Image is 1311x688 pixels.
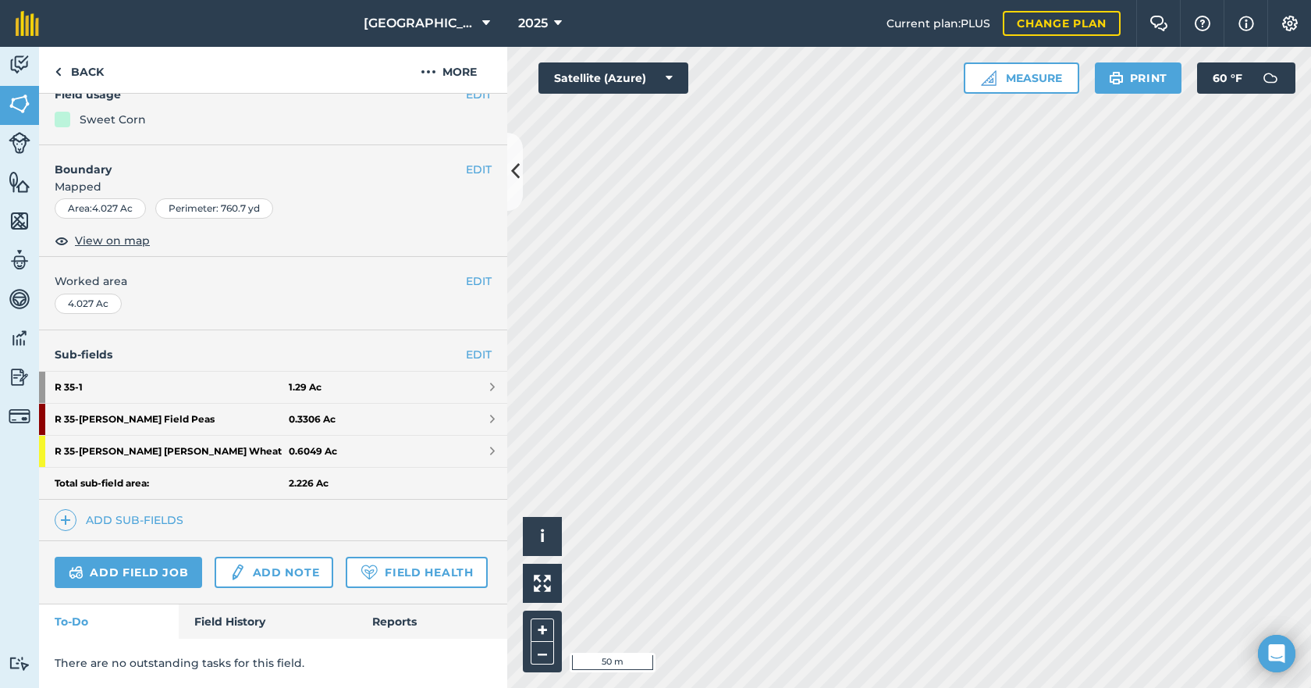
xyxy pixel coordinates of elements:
[9,92,30,116] img: svg+xml;base64,PHN2ZyB4bWxucz0iaHR0cDovL3d3dy53My5vcmcvMjAwMC9zdmciIHdpZHRoPSI1NiIgaGVpZ2h0PSI2MC...
[518,14,548,33] span: 2025
[9,53,30,77] img: svg+xml;base64,PD94bWwgdmVyc2lvbj0iMS4wIiBlbmNvZGluZz0idXRmLTgiPz4KPCEtLSBHZW5lcmF0b3I6IEFkb2JlIE...
[60,511,71,529] img: svg+xml;base64,PHN2ZyB4bWxucz0iaHR0cDovL3d3dy53My5vcmcvMjAwMC9zdmciIHdpZHRoPSIxNCIgaGVpZ2h0PSIyNC...
[289,477,329,490] strong: 2.226 Ac
[229,563,246,582] img: svg+xml;base64,PD94bWwgdmVyc2lvbj0iMS4wIiBlbmNvZGluZz0idXRmLTgiPz4KPCEtLSBHZW5lcmF0b3I6IEFkb2JlIE...
[39,145,466,178] h4: Boundary
[1281,16,1299,31] img: A cog icon
[9,656,30,671] img: svg+xml;base64,PD94bWwgdmVyc2lvbj0iMS4wIiBlbmNvZGluZz0idXRmLTgiPz4KPCEtLSBHZW5lcmF0b3I6IEFkb2JlIE...
[39,436,507,467] a: R 35-[PERSON_NAME] [PERSON_NAME] Wheat0.6049 Ac
[466,86,492,103] button: EDIT
[964,62,1079,94] button: Measure
[357,604,507,639] a: Reports
[421,62,436,81] img: svg+xml;base64,PHN2ZyB4bWxucz0iaHR0cDovL3d3dy53My5vcmcvMjAwMC9zdmciIHdpZHRoPSIyMCIgaGVpZ2h0PSIyNC...
[466,161,492,178] button: EDIT
[1238,14,1254,33] img: svg+xml;base64,PHN2ZyB4bWxucz0iaHR0cDovL3d3dy53My5vcmcvMjAwMC9zdmciIHdpZHRoPSIxNyIgaGVpZ2h0PSIxNy...
[39,604,179,639] a: To-Do
[1095,62,1182,94] button: Print
[55,231,69,250] img: svg+xml;base64,PHN2ZyB4bWxucz0iaHR0cDovL3d3dy53My5vcmcvMjAwMC9zdmciIHdpZHRoPSIxOCIgaGVpZ2h0PSIyNC...
[540,526,545,546] span: i
[39,372,507,403] a: R 35-11.29 Ac
[9,209,30,233] img: svg+xml;base64,PHN2ZyB4bWxucz0iaHR0cDovL3d3dy53My5vcmcvMjAwMC9zdmciIHdpZHRoPSI1NiIgaGVpZ2h0PSI2MC...
[55,62,62,81] img: svg+xml;base64,PHN2ZyB4bWxucz0iaHR0cDovL3d3dy53My5vcmcvMjAwMC9zdmciIHdpZHRoPSI5IiBoZWlnaHQ9IjI0Ii...
[9,287,30,311] img: svg+xml;base64,PD94bWwgdmVyc2lvbj0iMS4wIiBlbmNvZGluZz0idXRmLTgiPz4KPCEtLSBHZW5lcmF0b3I6IEFkb2JlIE...
[466,346,492,363] a: EDIT
[75,232,150,249] span: View on map
[179,604,356,639] a: Field History
[523,517,562,556] button: i
[215,557,333,588] a: Add note
[1193,16,1212,31] img: A question mark icon
[364,14,476,33] span: [GEOGRAPHIC_DATA]
[346,557,487,588] a: Field Health
[1149,16,1168,31] img: Two speech bubbles overlapping with the left bubble in the forefront
[55,273,492,290] span: Worked area
[55,372,289,403] strong: R 35 - 1
[55,294,122,314] div: 4.027 Ac
[289,381,322,394] strong: 1.29 Ac
[55,436,289,467] strong: R 35 - [PERSON_NAME] [PERSON_NAME] Wheat
[1197,62,1295,94] button: 60 °F
[289,413,336,426] strong: 0.3306 Ac
[55,404,289,435] strong: R 35 - [PERSON_NAME] Field Peas
[981,70,997,86] img: Ruler icon
[39,404,507,435] a: R 35-[PERSON_NAME] Field Peas0.3306 Ac
[55,231,150,250] button: View on map
[55,198,146,219] div: Area : 4.027 Ac
[16,11,39,36] img: fieldmargin Logo
[9,170,30,194] img: svg+xml;base64,PHN2ZyB4bWxucz0iaHR0cDovL3d3dy53My5vcmcvMjAwMC9zdmciIHdpZHRoPSI1NiIgaGVpZ2h0PSI2MC...
[9,248,30,272] img: svg+xml;base64,PD94bWwgdmVyc2lvbj0iMS4wIiBlbmNvZGluZz0idXRmLTgiPz4KPCEtLSBHZW5lcmF0b3I6IEFkb2JlIE...
[886,15,990,32] span: Current plan : PLUS
[69,563,83,582] img: svg+xml;base64,PD94bWwgdmVyc2lvbj0iMS4wIiBlbmNvZGluZz0idXRmLTgiPz4KPCEtLSBHZW5lcmF0b3I6IEFkb2JlIE...
[1003,11,1121,36] a: Change plan
[55,509,190,531] a: Add sub-fields
[531,618,554,642] button: +
[80,111,146,128] div: Sweet Corn
[531,642,554,665] button: –
[155,198,273,219] div: Perimeter : 760.7 yd
[390,47,507,93] button: More
[1109,69,1124,87] img: svg+xml;base64,PHN2ZyB4bWxucz0iaHR0cDovL3d3dy53My5vcmcvMjAwMC9zdmciIHdpZHRoPSIxOSIgaGVpZ2h0PSIyNC...
[1255,62,1286,94] img: svg+xml;base64,PD94bWwgdmVyc2lvbj0iMS4wIiBlbmNvZGluZz0idXRmLTgiPz4KPCEtLSBHZW5lcmF0b3I6IEFkb2JlIE...
[39,47,119,93] a: Back
[534,575,551,592] img: Four arrows, one pointing top left, one top right, one bottom right and the last bottom left
[9,132,30,154] img: svg+xml;base64,PD94bWwgdmVyc2lvbj0iMS4wIiBlbmNvZGluZz0idXRmLTgiPz4KPCEtLSBHZW5lcmF0b3I6IEFkb2JlIE...
[538,62,688,94] button: Satellite (Azure)
[289,445,337,458] strong: 0.6049 Ac
[466,273,492,290] button: EDIT
[1258,635,1295,672] div: Open Intercom Messenger
[55,557,202,588] a: Add field job
[55,86,466,103] h4: Field usage
[9,405,30,427] img: svg+xml;base64,PD94bWwgdmVyc2lvbj0iMS4wIiBlbmNvZGluZz0idXRmLTgiPz4KPCEtLSBHZW5lcmF0b3I6IEFkb2JlIE...
[1213,62,1242,94] span: 60 ° F
[55,654,492,672] p: There are no outstanding tasks for this field.
[55,477,289,490] strong: Total sub-field area:
[9,365,30,389] img: svg+xml;base64,PD94bWwgdmVyc2lvbj0iMS4wIiBlbmNvZGluZz0idXRmLTgiPz4KPCEtLSBHZW5lcmF0b3I6IEFkb2JlIE...
[9,326,30,350] img: svg+xml;base64,PD94bWwgdmVyc2lvbj0iMS4wIiBlbmNvZGluZz0idXRmLTgiPz4KPCEtLSBHZW5lcmF0b3I6IEFkb2JlIE...
[39,346,507,363] h4: Sub-fields
[39,178,507,195] span: Mapped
